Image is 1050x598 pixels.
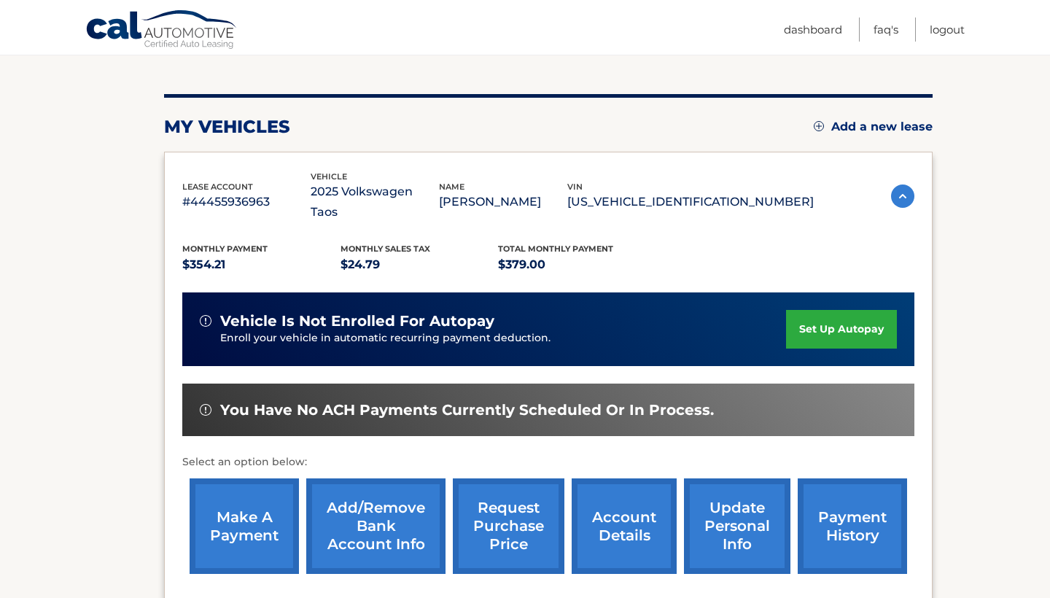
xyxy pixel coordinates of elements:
a: Add a new lease [814,120,933,134]
img: accordion-active.svg [891,185,914,208]
p: [PERSON_NAME] [439,192,567,212]
span: Monthly sales Tax [341,244,430,254]
span: vin [567,182,583,192]
a: Logout [930,18,965,42]
a: make a payment [190,478,299,574]
span: vehicle [311,171,347,182]
p: #44455936963 [182,192,311,212]
a: account details [572,478,677,574]
a: set up autopay [786,310,897,349]
span: Total Monthly Payment [498,244,613,254]
span: You have no ACH payments currently scheduled or in process. [220,401,714,419]
p: [US_VEHICLE_IDENTIFICATION_NUMBER] [567,192,814,212]
p: $379.00 [498,255,656,275]
span: lease account [182,182,253,192]
p: $24.79 [341,255,499,275]
span: vehicle is not enrolled for autopay [220,312,494,330]
a: Dashboard [784,18,842,42]
a: request purchase price [453,478,564,574]
a: FAQ's [874,18,898,42]
p: Enroll your vehicle in automatic recurring payment deduction. [220,330,786,346]
span: Monthly Payment [182,244,268,254]
p: Select an option below: [182,454,914,471]
span: name [439,182,464,192]
img: add.svg [814,121,824,131]
a: Add/Remove bank account info [306,478,446,574]
img: alert-white.svg [200,404,211,416]
h2: my vehicles [164,116,290,138]
p: $354.21 [182,255,341,275]
img: alert-white.svg [200,315,211,327]
a: payment history [798,478,907,574]
a: update personal info [684,478,790,574]
a: Cal Automotive [85,9,238,52]
p: 2025 Volkswagen Taos [311,182,439,222]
